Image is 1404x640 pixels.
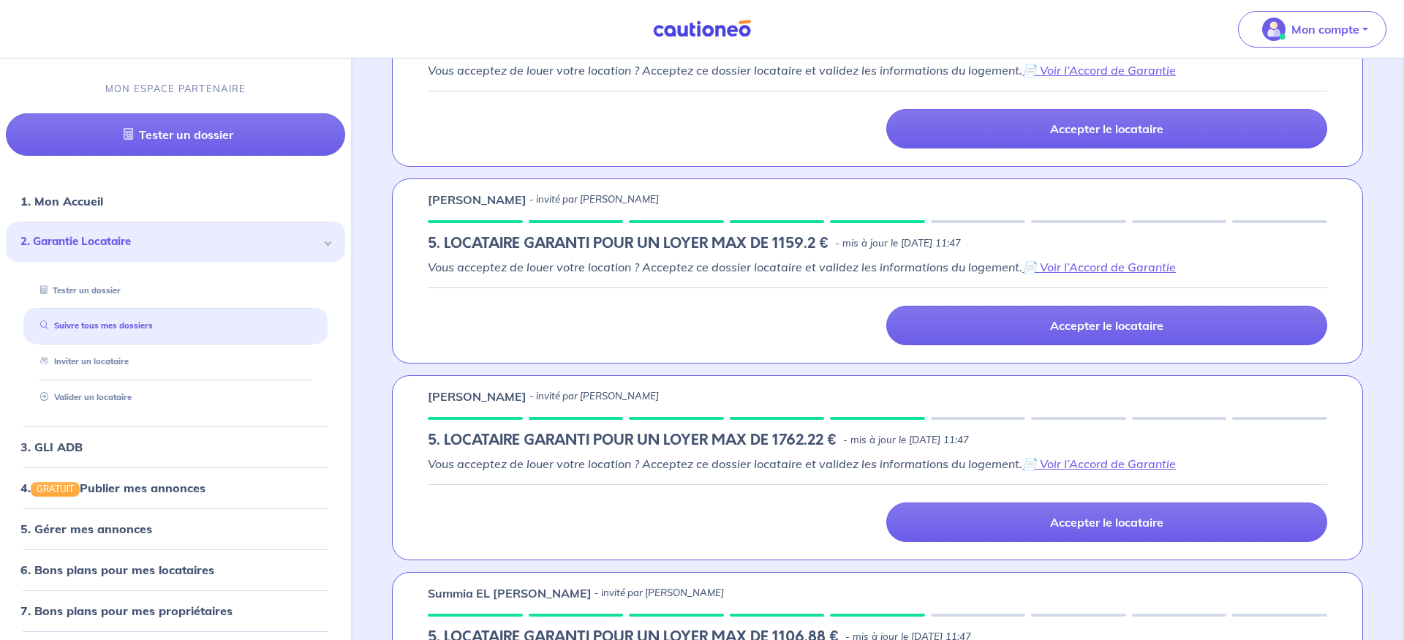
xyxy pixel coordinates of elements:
[428,432,837,449] h5: 5. LOCATAIRE GARANTI POUR UN LOYER MAX DE 1762.22 €
[20,194,103,208] a: 1. Mon Accueil
[428,388,526,405] p: [PERSON_NAME]
[835,236,961,251] p: - mis à jour le [DATE] 11:47
[23,385,328,410] div: Valider un locataire
[20,480,205,494] a: 4.GRATUITPublier mes annonces
[34,285,121,295] a: Tester un dossier
[428,432,1327,449] div: state: RENTER-PROPERTY-IN-PROGRESS, Context: ,
[428,584,592,602] p: Summia EL [PERSON_NAME]
[428,63,1176,78] em: Vous acceptez de louer votre location ? Acceptez ce dossier locataire et validez les informations...
[1050,121,1163,136] p: Accepter le locataire
[23,314,328,338] div: Suivre tous mes dossiers
[6,514,345,543] div: 5. Gérer mes annonces
[34,356,129,366] a: Inviter un locataire
[6,222,345,262] div: 2. Garantie Locataire
[20,233,320,250] span: 2. Garantie Locataire
[1291,20,1359,38] p: Mon compte
[20,439,83,453] a: 3. GLI ADB
[886,109,1327,148] a: Accepter le locataire
[20,562,214,577] a: 6. Bons plans pour mes locataires
[1262,18,1286,41] img: illu_account_valid_menu.svg
[20,603,233,618] a: 7. Bons plans pour mes propriétaires
[6,555,345,584] div: 6. Bons plans pour mes locataires
[1022,260,1176,274] a: 📄 Voir l’Accord de Garantie
[105,82,246,96] p: MON ESPACE PARTENAIRE
[23,278,328,302] div: Tester un dossier
[428,235,1327,252] div: state: LANDLORD-CONTACT-IN-PENDING, Context: ,
[428,235,829,252] h5: 5. LOCATAIRE GARANTI POUR UN LOYER MAX DE 1159.2 €
[886,306,1327,345] a: Accepter le locataire
[34,392,132,402] a: Valider un locataire
[6,473,345,502] div: 4.GRATUITPublier mes annonces
[428,456,1176,471] em: Vous acceptez de louer votre location ? Acceptez ce dossier locataire et validez les informations...
[1238,11,1386,48] button: illu_account_valid_menu.svgMon compte
[6,596,345,625] div: 7. Bons plans pour mes propriétaires
[428,191,526,208] p: [PERSON_NAME]
[886,502,1327,542] a: Accepter le locataire
[595,586,724,601] p: - invité par [PERSON_NAME]
[647,20,757,38] img: Cautioneo
[20,522,152,536] a: 5. Gérer mes annonces
[34,320,153,331] a: Suivre tous mes dossiers
[529,192,659,207] p: - invité par [PERSON_NAME]
[1022,63,1176,78] a: 📄 Voir l’Accord de Garantie
[6,187,345,216] div: 1. Mon Accueil
[23,350,328,374] div: Inviter un locataire
[843,433,969,448] p: - mis à jour le [DATE] 11:47
[1050,318,1163,333] p: Accepter le locataire
[6,432,345,461] div: 3. GLI ADB
[6,113,345,156] a: Tester un dossier
[529,389,659,404] p: - invité par [PERSON_NAME]
[1050,515,1163,530] p: Accepter le locataire
[1022,456,1176,471] a: 📄 Voir l’Accord de Garantie
[428,260,1176,274] em: Vous acceptez de louer votre location ? Acceptez ce dossier locataire et validez les informations...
